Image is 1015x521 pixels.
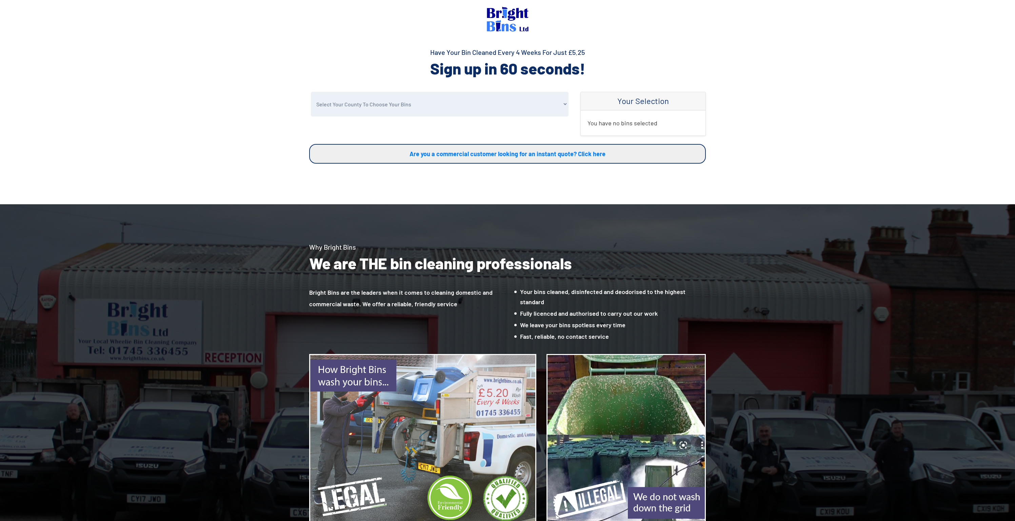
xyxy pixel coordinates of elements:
h2: We are THE bin cleaning professionals [309,253,706,273]
li: Your bins cleaned, disinfected and deodorised to the highest standard [514,287,706,307]
h2: Sign up in 60 seconds! [309,58,706,79]
li: We leave your bins spotless every time [514,320,706,330]
h4: Why Bright Bins [309,242,706,252]
a: Are you a commercial customer looking for an instant quote? Click here [309,144,706,164]
p: Bright Bins are the leaders when it comes to cleaning domestic and commercial waste. We offer a r... [309,287,508,310]
li: Fast, reliable, no contact service [514,331,706,341]
h4: Have Your Bin Cleaned Every 4 Weeks For Just £5.25 [309,47,706,57]
p: You have no bins selected [588,117,699,129]
h4: Your Selection [588,96,699,106]
li: Fully licenced and authorised to carry out our work [514,308,706,318]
